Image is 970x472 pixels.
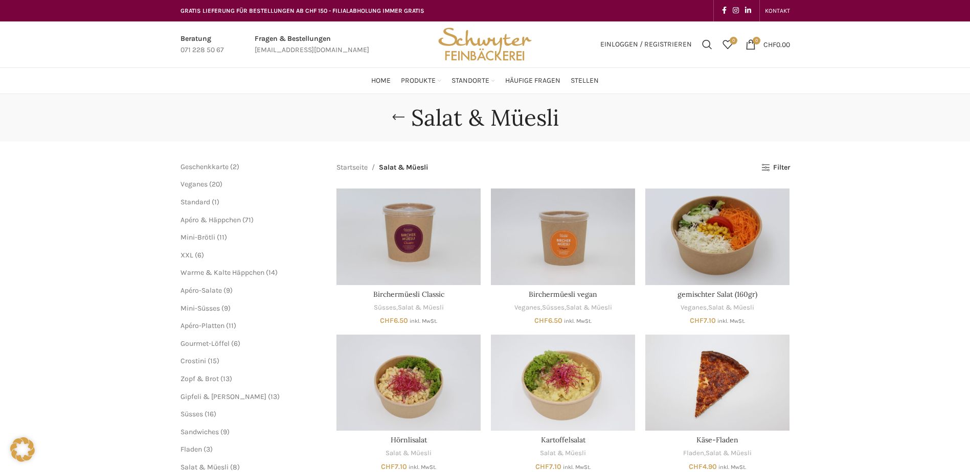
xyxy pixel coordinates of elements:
[491,303,635,313] div: , ,
[223,374,230,383] span: 13
[233,162,237,171] span: 2
[600,41,692,48] span: Einloggen / Registrieren
[181,198,210,206] a: Standard
[233,463,237,471] span: 8
[689,462,703,471] span: CHF
[535,462,561,471] bdi: 7.10
[197,251,201,259] span: 6
[381,462,395,471] span: CHF
[645,303,789,313] div: ,
[678,290,757,299] a: gemischter Salat (160gr)
[717,34,738,55] div: Meine Wunschliste
[210,357,217,365] span: 15
[181,233,215,242] span: Mini-Brötli
[181,428,219,436] a: Sandwiches
[529,290,597,299] a: Birchermüesli vegan
[181,357,206,365] a: Crostini
[371,70,391,91] a: Home
[566,303,612,313] a: Salat & Müesli
[681,303,707,313] a: Veganes
[541,435,585,444] a: Kartoffelsalat
[181,392,266,401] span: Gipfeli & [PERSON_NAME]
[380,316,408,325] bdi: 6.50
[534,316,562,325] bdi: 6.50
[214,198,217,206] span: 1
[717,318,745,324] small: inkl. MwSt.
[181,339,230,348] span: Gourmet-Löffel
[386,449,432,458] a: Salat & Müesli
[206,445,210,454] span: 3
[336,188,481,285] a: Birchermüesli Classic
[491,335,635,431] a: Kartoffelsalat
[336,303,481,313] div: ,
[452,76,489,86] span: Standorte
[765,1,790,21] a: KONTAKT
[181,374,219,383] a: Zopf & Brot
[761,163,789,172] a: Filter
[571,70,599,91] a: Stellen
[181,268,264,277] a: Warme & Kalte Häppchen
[717,34,738,55] a: 0
[181,321,224,330] a: Apéro-Platten
[181,216,241,224] a: Apéro & Häppchen
[540,449,586,458] a: Salat & Müesli
[373,290,444,299] a: Birchermüesli Classic
[255,33,369,56] a: Infobox link
[181,445,202,454] a: Fladen
[742,4,754,18] a: Linkedin social link
[452,70,495,91] a: Standorte
[181,304,220,313] a: Mini-Süsses
[181,286,222,295] a: Apéro-Salate
[181,162,229,171] a: Geschenkkarte
[181,251,193,259] span: XXL
[409,464,436,470] small: inkl. MwSt.
[505,70,560,91] a: Häufige Fragen
[336,335,481,431] a: Hörnlisalat
[386,107,411,128] a: Go back
[219,233,224,242] span: 11
[229,321,234,330] span: 11
[398,303,444,313] a: Salat & Müesli
[223,428,227,436] span: 9
[760,1,795,21] div: Secondary navigation
[708,303,754,313] a: Salat & Müesli
[181,180,208,188] span: Veganes
[181,410,203,418] a: Süsses
[763,40,790,49] bdi: 0.00
[435,21,535,67] img: Bäckerei Schwyter
[534,316,548,325] span: CHF
[697,34,717,55] div: Suchen
[181,463,229,471] a: Salat & Müesli
[763,40,776,49] span: CHF
[690,316,704,325] span: CHF
[224,304,228,313] span: 9
[181,7,424,14] span: GRATIS LIEFERUNG FÜR BESTELLUNGEN AB CHF 150 - FILIALABHOLUNG IMMER GRATIS
[535,462,549,471] span: CHF
[564,318,592,324] small: inkl. MwSt.
[645,449,789,458] div: ,
[245,216,251,224] span: 71
[505,76,560,86] span: Häufige Fragen
[683,449,704,458] a: Fladen
[380,316,394,325] span: CHF
[268,268,275,277] span: 14
[401,76,436,86] span: Produkte
[379,162,428,173] span: Salat & Müesli
[690,316,716,325] bdi: 7.10
[411,104,559,131] h1: Salat & Müesli
[753,37,760,44] span: 0
[514,303,540,313] a: Veganes
[730,37,737,44] span: 0
[212,180,220,188] span: 20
